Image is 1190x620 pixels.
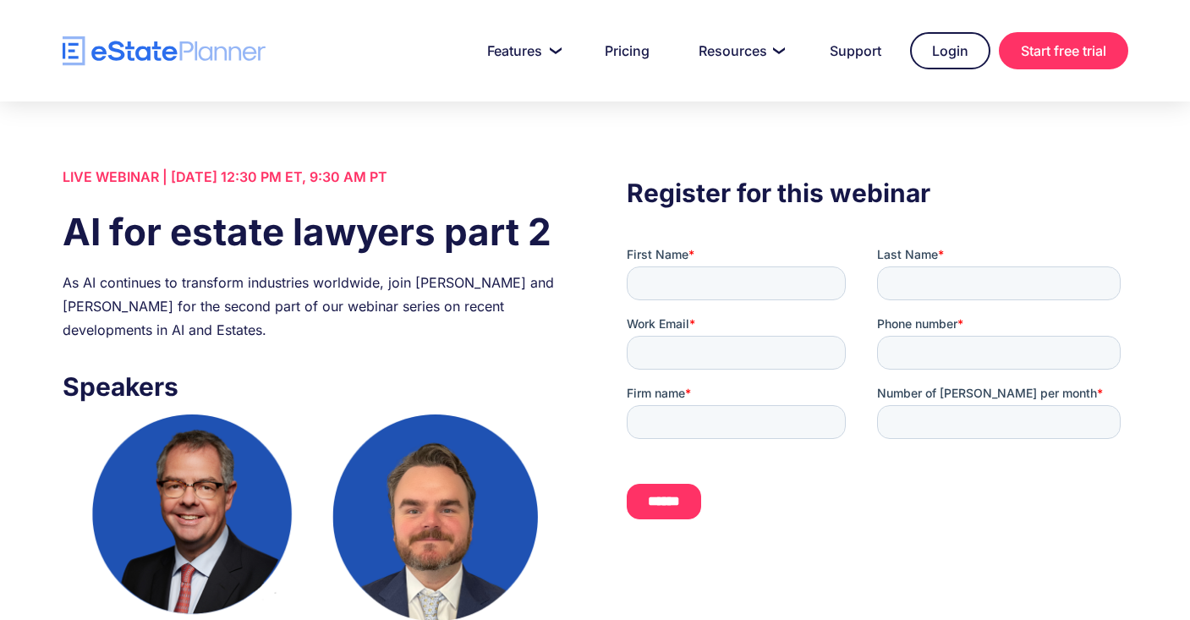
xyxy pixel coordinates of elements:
[467,34,576,68] a: Features
[627,173,1127,212] h3: Register for this webinar
[584,34,670,68] a: Pricing
[63,206,563,258] h1: AI for estate lawyers part 2
[63,367,563,406] h3: Speakers
[63,165,563,189] div: LIVE WEBINAR | [DATE] 12:30 PM ET, 9:30 AM PT
[627,246,1127,534] iframe: Form 0
[678,34,801,68] a: Resources
[999,32,1128,69] a: Start free trial
[809,34,902,68] a: Support
[63,36,266,66] a: home
[63,271,563,342] div: As AI continues to transform industries worldwide, join [PERSON_NAME] and [PERSON_NAME] for the s...
[910,32,990,69] a: Login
